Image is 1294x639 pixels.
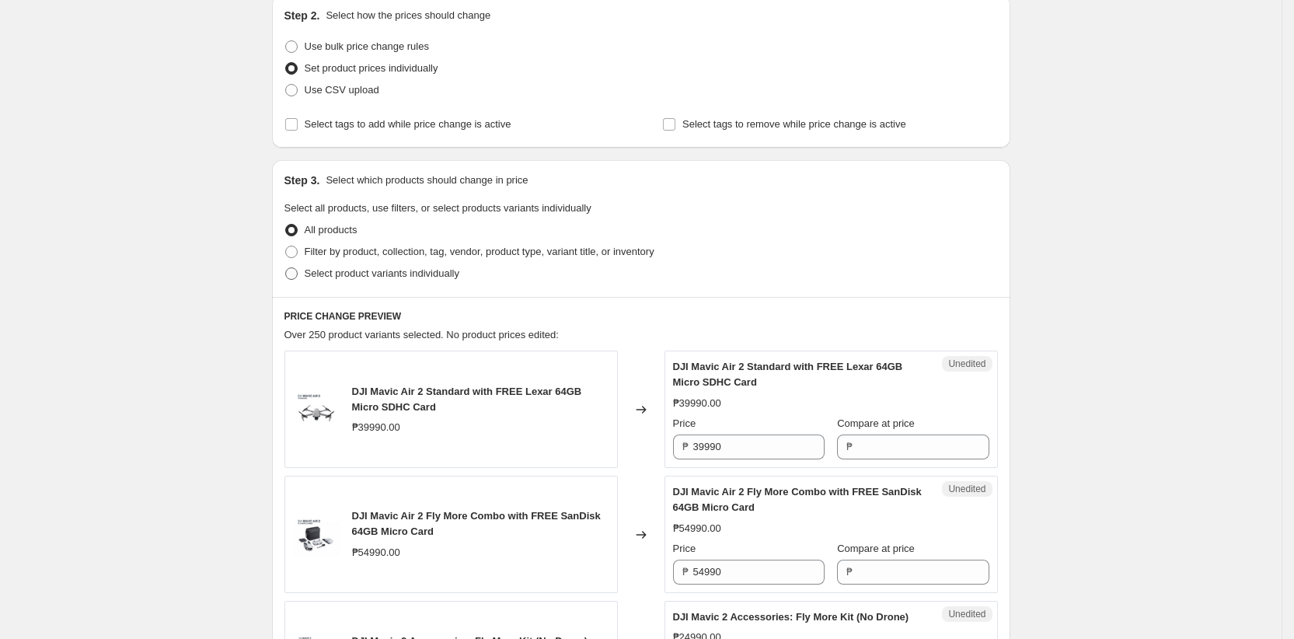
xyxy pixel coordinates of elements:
span: Over 250 product variants selected. No product prices edited: [284,329,559,340]
h2: Step 2. [284,8,320,23]
span: DJI Mavic Air 2 Fly More Combo with FREE SanDisk 64GB Micro Card [673,486,922,513]
div: ₱39990.00 [673,396,721,411]
span: Price [673,417,696,429]
span: DJI Mavic 2 Accessories: Fly More Kit (No Drone) [673,611,909,623]
span: ₱ [682,566,689,578]
h2: Step 3. [284,173,320,188]
p: Select how the prices should change [326,8,490,23]
span: Use bulk price change rules [305,40,429,52]
span: ₱ [682,441,689,452]
div: ₱54990.00 [352,545,400,560]
span: Set product prices individually [305,62,438,74]
span: Filter by product, collection, tag, vendor, product type, variant title, or inventory [305,246,654,257]
span: Use CSV upload [305,84,379,96]
h6: PRICE CHANGE PREVIEW [284,310,998,323]
span: All products [305,224,358,236]
span: DJI Mavic Air 2 Standard with FREE Lexar 64GB Micro SDHC Card [673,361,903,388]
span: Select tags to add while price change is active [305,118,511,130]
span: DJI Mavic Air 2 Standard with FREE Lexar 64GB Micro SDHC Card [352,386,582,413]
span: Unedited [948,483,985,495]
img: whitealtiCopy_4BFE32E_80x.png [293,386,340,433]
div: ₱54990.00 [673,521,721,536]
span: Compare at price [837,543,915,554]
p: Select which products should change in price [326,173,528,188]
span: Select all products, use filters, or select products variants individually [284,202,591,214]
span: ₱ [846,566,853,578]
span: Price [673,543,696,554]
span: ₱ [846,441,853,452]
img: whitealtiCopy_FADBBB0_80x.png [293,512,340,558]
span: DJI Mavic Air 2 Fly More Combo with FREE SanDisk 64GB Micro Card [352,510,601,537]
span: Select tags to remove while price change is active [682,118,906,130]
span: Unedited [948,608,985,620]
span: Unedited [948,358,985,370]
span: Compare at price [837,417,915,429]
span: Select product variants individually [305,267,459,279]
div: ₱39990.00 [352,420,400,435]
